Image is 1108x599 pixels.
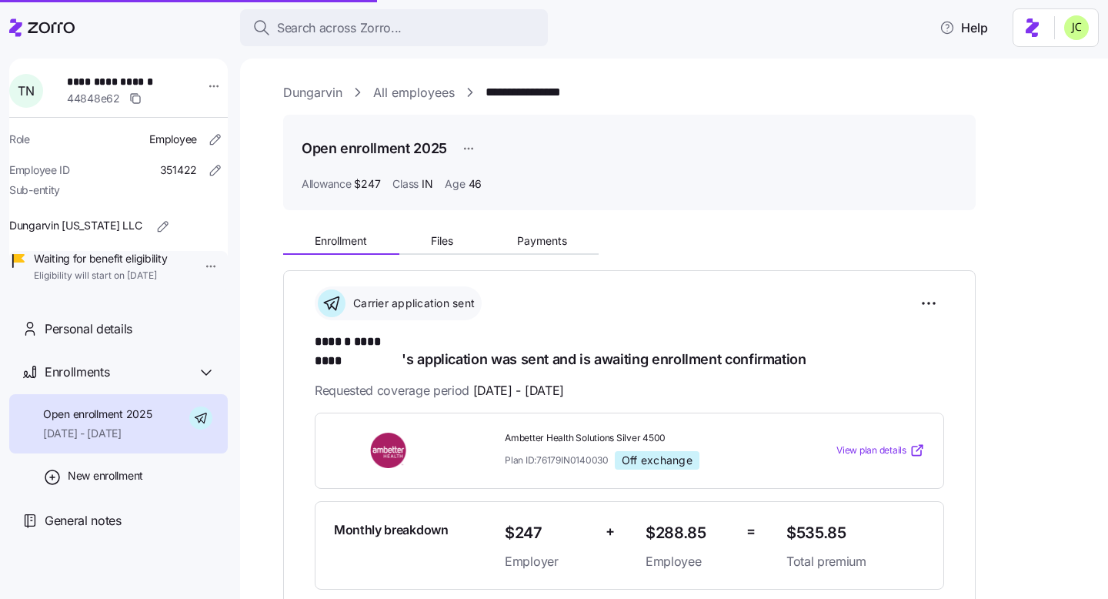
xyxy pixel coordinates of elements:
[939,18,988,37] span: Help
[1064,15,1089,40] img: 0d5040ea9766abea509702906ec44285
[283,83,342,102] a: Dungarvin
[34,251,167,266] span: Waiting for benefit eligibility
[422,176,432,192] span: IN
[392,176,419,192] span: Class
[354,176,380,192] span: $247
[334,520,449,540] span: Monthly breakdown
[67,91,120,106] span: 44848e62
[517,236,567,246] span: Payments
[469,176,482,192] span: 46
[9,182,60,198] span: Sub-entity
[505,432,774,445] span: Ambetter Health Solutions Silver 4500
[45,320,132,339] span: Personal details
[505,552,593,571] span: Employer
[349,296,475,311] span: Carrier application sent
[45,363,109,382] span: Enrollments
[315,333,944,369] h1: 's application was sent and is awaiting enrollment confirmation
[43,407,152,422] span: Open enrollment 2025
[606,520,615,543] span: +
[149,132,197,147] span: Employee
[160,162,197,178] span: 351422
[836,443,925,458] a: View plan details
[786,520,925,546] span: $535.85
[315,236,367,246] span: Enrollment
[646,552,734,571] span: Employee
[646,520,734,546] span: $288.85
[334,433,445,468] img: Ambetter
[622,453,692,467] span: Off exchange
[927,12,1000,43] button: Help
[315,381,564,400] span: Requested coverage period
[9,218,142,233] span: Dungarvin [US_STATE] LLC
[68,468,143,484] span: New enrollment
[786,552,925,571] span: Total premium
[373,83,455,102] a: All employees
[18,85,34,97] span: T N
[9,162,70,178] span: Employee ID
[505,520,593,546] span: $247
[45,511,122,530] span: General notes
[240,9,548,46] button: Search across Zorro...
[302,139,447,158] h1: Open enrollment 2025
[277,18,402,38] span: Search across Zorro...
[9,132,30,147] span: Role
[43,426,152,441] span: [DATE] - [DATE]
[34,269,167,283] span: Eligibility will start on [DATE]
[746,520,756,543] span: =
[473,381,564,400] span: [DATE] - [DATE]
[836,443,906,458] span: View plan details
[302,176,351,192] span: Allowance
[431,236,453,246] span: Files
[445,176,465,192] span: Age
[505,453,609,467] span: Plan ID: 76179IN0140030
